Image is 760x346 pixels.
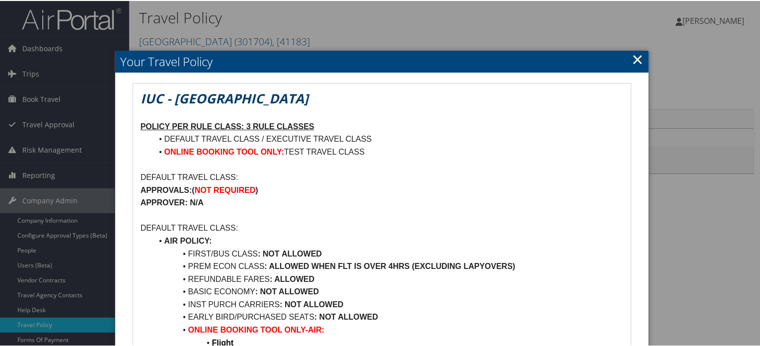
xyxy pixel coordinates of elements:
[152,310,624,323] li: EARLY BIRD/PURCHASED SEATS
[141,185,195,193] strong: APPROVALS:(
[255,286,319,295] strong: : NOT ALLOWED
[632,48,643,68] a: Close
[152,297,624,310] li: INST PURCH CARRIERS
[285,299,344,308] strong: NOT ALLOWED
[152,145,624,158] li: TEST TRAVEL CLASS
[212,338,234,346] strong: Flight
[152,247,624,259] li: FIRST/BUS CLASS
[258,249,280,257] strong: : NOT
[282,249,322,257] strong: ALLOWED
[141,170,624,183] p: DEFAULT TRAVEL CLASS:
[115,50,649,72] h2: Your Travel Policy
[188,325,324,333] strong: ONLINE BOOKING TOOL ONLY-AIR:
[152,272,624,285] li: REFUNDABLE FARES
[141,197,204,206] strong: APPROVER: N/A
[152,284,624,297] li: BASIC ECONOMY
[152,259,624,272] li: PREM ECON CLASS
[195,185,256,193] strong: NOT REQUIRED
[141,221,624,234] p: DEFAULT TRAVEL CLASS:
[152,132,624,145] li: DEFAULT TRAVEL CLASS / EXECUTIVE TRAVEL CLASS
[141,121,314,130] u: POLICY PER RULE CLASS: 3 RULE CLASSES
[255,185,258,193] strong: )
[270,274,314,282] strong: : ALLOWED
[265,261,516,269] strong: : ALLOWED WHEN FLT IS OVER 4HRS (EXCLUDING LAPYOVERS)
[164,236,212,244] strong: AIR POLICY:
[280,299,282,308] strong: :
[314,312,378,320] strong: : NOT ALLOWED
[164,147,284,155] strong: ONLINE BOOKING TOOL ONLY:
[141,88,308,106] em: IUC - [GEOGRAPHIC_DATA]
